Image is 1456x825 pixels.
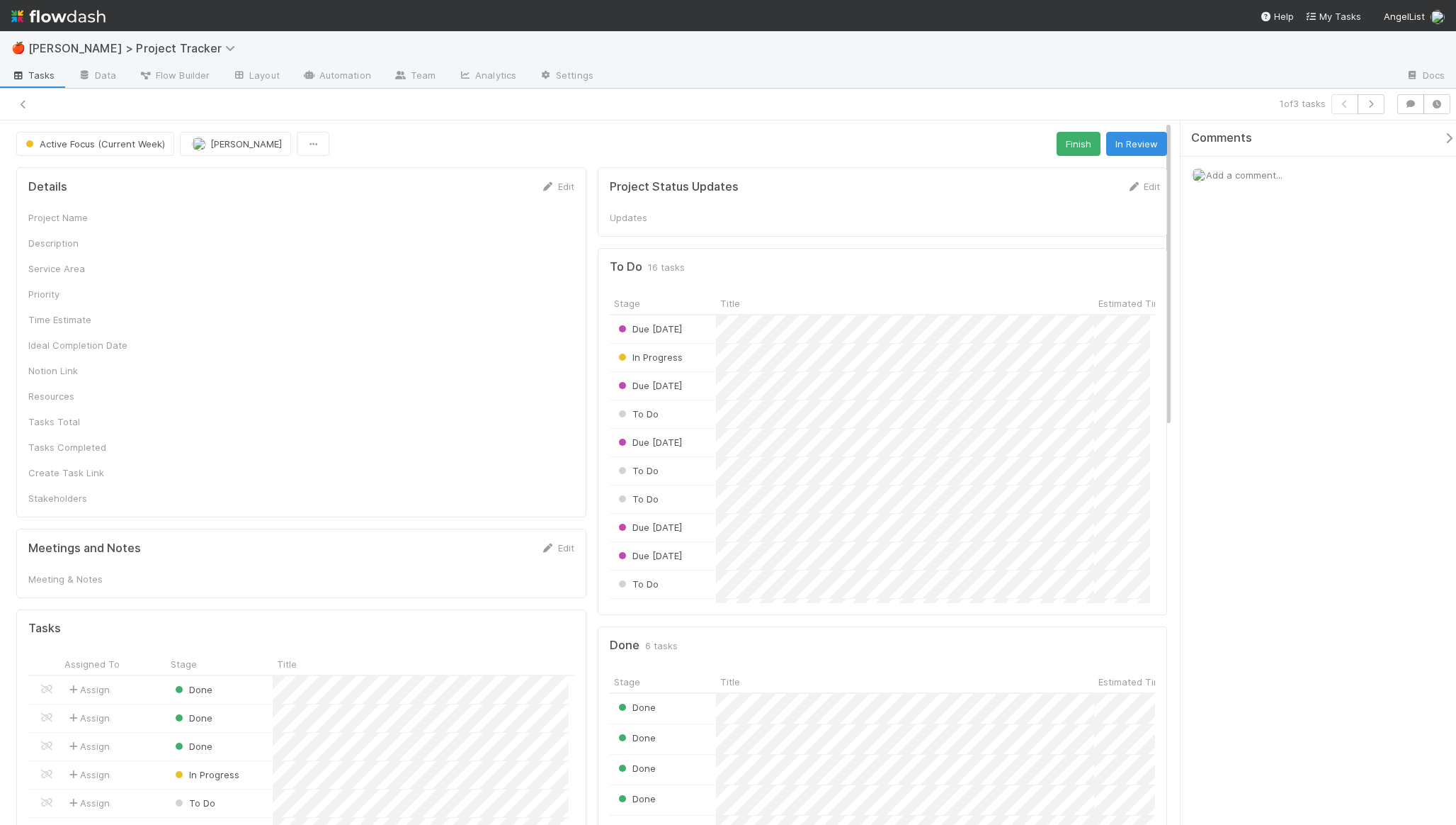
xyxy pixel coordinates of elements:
div: Tasks Completed [28,440,135,454]
a: Layout [221,65,291,88]
span: Estimated Time Required (hours) [1098,296,1197,310]
div: Ideal Completion Date [28,338,135,352]
span: Tasks [11,68,55,82]
a: Team [382,65,447,88]
span: 🍎 [11,42,25,54]
div: Help [1260,9,1294,23]
div: Done [172,711,212,725]
div: Time Estimate [28,313,135,327]
div: In Progress [615,350,683,364]
img: avatar_8e0a024e-b700-4f9f-aecf-6f1e79dccd3c.png [1192,168,1206,182]
span: Due [DATE] [615,522,682,533]
div: In Progress [172,768,239,782]
span: Stage [614,296,640,310]
div: Description [28,236,135,250]
span: Stage [614,675,640,689]
span: Assign [66,768,110,782]
span: Due [DATE] [615,323,682,335]
div: Due [DATE] [615,378,682,393]
h5: Done [610,639,639,653]
span: Flow Builder [139,68,210,82]
span: Assign [66,711,110,725]
div: Due [DATE] [615,520,682,534]
div: Due [DATE] [615,322,682,336]
span: Due [DATE] [615,437,682,448]
span: Title [277,657,297,671]
a: Edit [541,542,574,554]
h5: Tasks [28,622,61,636]
a: Edit [1127,181,1160,192]
span: Title [720,675,740,689]
img: avatar_8e0a024e-b700-4f9f-aecf-6f1e79dccd3c.png [192,137,206,151]
h5: Project Status Updates [610,180,739,194]
span: To Do [615,408,659,420]
span: To Do [615,578,659,590]
h5: Meetings and Notes [28,541,141,556]
div: To Do [615,492,659,506]
span: Done [615,763,656,774]
div: Done [615,731,656,745]
button: [PERSON_NAME] [180,132,291,156]
span: Done [615,793,656,804]
span: [PERSON_NAME] > Project Tracker [28,41,242,55]
div: To Do [615,577,659,591]
div: To Do [615,407,659,421]
span: To Do [615,493,659,505]
span: To Do [615,465,659,476]
span: 1 of 3 tasks [1280,96,1326,111]
span: My Tasks [1305,11,1361,22]
span: Comments [1191,131,1252,145]
div: Done [172,683,212,697]
a: Settings [528,65,605,88]
div: Stakeholders [28,491,135,505]
button: Finish [1057,132,1100,156]
div: Meeting & Notes [28,572,135,586]
span: Done [172,712,212,724]
img: avatar_8e0a024e-b700-4f9f-aecf-6f1e79dccd3c.png [1431,10,1445,24]
span: [PERSON_NAME] [210,138,282,150]
a: Data [67,65,127,88]
span: Assigned To [64,657,120,671]
span: Assign [66,796,110,810]
div: Done [615,761,656,775]
span: Stage [171,657,197,671]
a: Automation [291,65,382,88]
div: Tasks Total [28,415,135,429]
span: In Progress [172,769,239,780]
span: Assign [66,739,110,753]
span: Title [720,296,740,310]
div: Notion Link [28,364,135,378]
div: Service Area [28,262,135,276]
span: AngelList [1384,11,1425,22]
span: In Progress [615,352,683,363]
div: Resources [28,389,135,403]
h5: To Do [610,260,642,274]
h5: Details [28,180,67,194]
a: My Tasks [1305,9,1361,23]
div: Due [DATE] [615,549,682,563]
span: Done [172,741,212,752]
img: logo-inverted-e16ddd16eac7371096b0.svg [11,4,106,28]
span: 6 tasks [645,639,678,653]
div: To Do [615,464,659,478]
span: Done [615,702,656,713]
div: Create Task Link [28,466,135,480]
span: Due [DATE] [615,550,682,561]
span: To Do [172,797,215,809]
a: Edit [541,181,574,192]
span: Add a comment... [1206,169,1282,181]
a: Docs [1394,65,1456,88]
div: Updates [610,211,716,225]
button: In Review [1106,132,1167,156]
span: 16 tasks [648,260,685,274]
a: Analytics [447,65,528,88]
div: Done [172,739,212,753]
span: Done [615,732,656,743]
a: Flow Builder [127,65,221,88]
span: Estimated Time Spent (Hours) [1098,675,1197,689]
button: Active Focus (Current Week) [16,132,174,156]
